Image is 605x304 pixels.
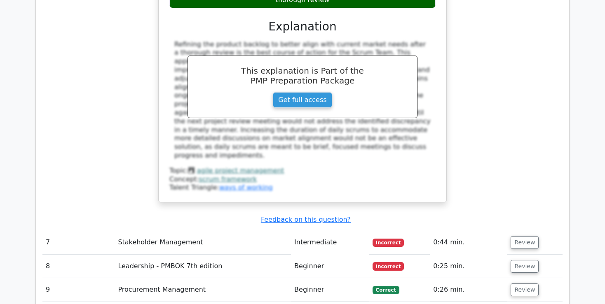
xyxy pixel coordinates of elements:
div: Refining the product backlog to better align with current market needs after a thorough review is... [174,40,431,160]
td: 0:25 min. [430,255,507,278]
div: Topic: [169,167,436,175]
a: agile project management [197,167,284,174]
td: Beginner [291,278,369,302]
td: Beginner [291,255,369,278]
div: Concept: [169,175,436,184]
td: Intermediate [291,231,369,254]
td: 8 [42,255,115,278]
td: Leadership - PMBOK 7th edition [115,255,291,278]
span: Correct [373,286,399,294]
button: Review [511,236,539,249]
a: Feedback on this question? [261,216,351,223]
td: Stakeholder Management [115,231,291,254]
td: 0:44 min. [430,231,507,254]
span: Incorrect [373,262,404,270]
td: 0:26 min. [430,278,507,302]
td: 7 [42,231,115,254]
a: ways of working [219,183,273,191]
a: Get full access [273,92,332,108]
button: Review [511,260,539,273]
h3: Explanation [174,20,431,34]
a: scrum framework [199,175,257,183]
div: Talent Triangle: [169,167,436,192]
span: Incorrect [373,239,404,247]
td: Procurement Management [115,278,291,302]
button: Review [511,283,539,296]
td: 9 [42,278,115,302]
